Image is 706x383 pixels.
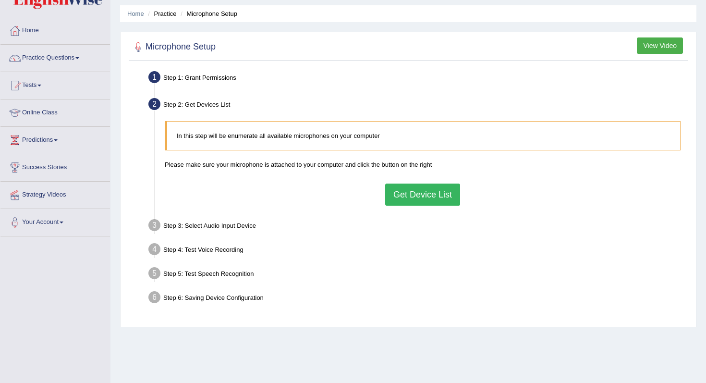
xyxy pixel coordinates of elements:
a: Strategy Videos [0,182,110,206]
a: Tests [0,72,110,96]
div: Step 2: Get Devices List [144,95,692,116]
a: Success Stories [0,154,110,178]
div: Step 4: Test Voice Recording [144,240,692,261]
a: Home [127,10,144,17]
li: Microphone Setup [178,9,237,18]
a: Your Account [0,209,110,233]
a: Predictions [0,127,110,151]
button: View Video [637,37,683,54]
h2: Microphone Setup [131,40,216,54]
a: Home [0,17,110,41]
div: Step 6: Saving Device Configuration [144,288,692,309]
blockquote: In this step will be enumerate all available microphones on your computer [165,121,681,150]
button: Get Device List [385,184,460,206]
div: Step 3: Select Audio Input Device [144,216,692,237]
a: Practice Questions [0,45,110,69]
a: Online Class [0,99,110,124]
li: Practice [146,9,176,18]
div: Step 1: Grant Permissions [144,68,692,89]
p: Please make sure your microphone is attached to your computer and click the button on the right [165,160,681,169]
div: Step 5: Test Speech Recognition [144,264,692,285]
